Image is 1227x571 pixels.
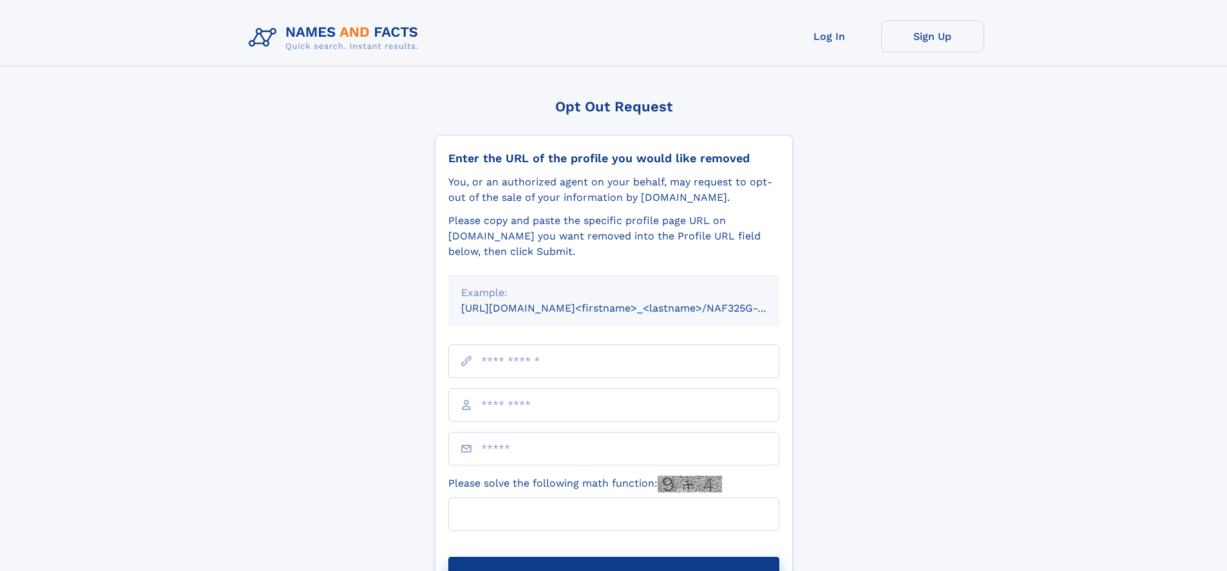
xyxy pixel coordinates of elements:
[461,285,766,301] div: Example:
[461,302,804,314] small: [URL][DOMAIN_NAME]<firstname>_<lastname>/NAF325G-xxxxxxxx
[448,476,722,492] label: Please solve the following math function:
[881,21,984,52] a: Sign Up
[243,21,429,55] img: Logo Names and Facts
[448,213,779,259] div: Please copy and paste the specific profile page URL on [DOMAIN_NAME] you want removed into the Pr...
[435,98,793,115] div: Opt Out Request
[448,174,779,205] div: You, or an authorized agent on your behalf, may request to opt-out of the sale of your informatio...
[778,21,881,52] a: Log In
[448,151,779,165] div: Enter the URL of the profile you would like removed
